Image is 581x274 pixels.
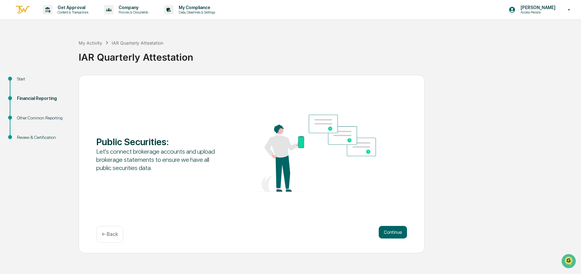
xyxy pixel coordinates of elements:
[174,10,218,14] p: Data, Deadlines & Settings
[102,231,118,237] p: ← Back
[6,80,11,85] div: 🖐️
[4,77,43,88] a: 🖐️Preclearance
[252,115,376,192] img: Public Securities
[63,107,76,111] span: Pylon
[6,13,115,23] p: How can we help?
[6,48,18,59] img: 1746055101610-c473b297-6a78-478c-a979-82029cc54cd1
[114,10,151,14] p: Policies & Documents
[4,89,42,100] a: 🔎Data Lookup
[96,147,221,172] div: Let's connect brokerage accounts and upload brokerage statements to ensure we have all public sec...
[174,5,218,10] p: My Compliance
[96,136,221,147] div: Public Securities :
[15,5,30,15] img: logo
[516,5,559,10] p: [PERSON_NAME]
[107,50,115,58] button: Start new chat
[79,40,102,46] div: My Activity
[53,5,92,10] p: Get Approval
[13,79,41,85] span: Preclearance
[17,95,69,102] div: Financial Reporting
[114,5,151,10] p: Company
[43,77,81,88] a: 🗄️Attestations
[6,92,11,97] div: 🔎
[79,47,578,63] div: IAR Quarterly Attestation
[379,226,407,238] button: Continue
[53,10,92,14] p: Content & Transactions
[112,40,163,46] div: IAR Quarterly Attestation
[21,54,80,59] div: We're available if you need us!
[44,106,76,111] a: Powered byPylon
[17,134,69,141] div: Review & Certification
[46,80,51,85] div: 🗄️
[13,91,40,97] span: Data Lookup
[17,115,69,121] div: Other Common Reporting
[52,79,78,85] span: Attestations
[17,76,69,82] div: Start
[516,10,559,14] p: Access Persons
[21,48,103,54] div: Start new chat
[561,253,578,270] iframe: Open customer support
